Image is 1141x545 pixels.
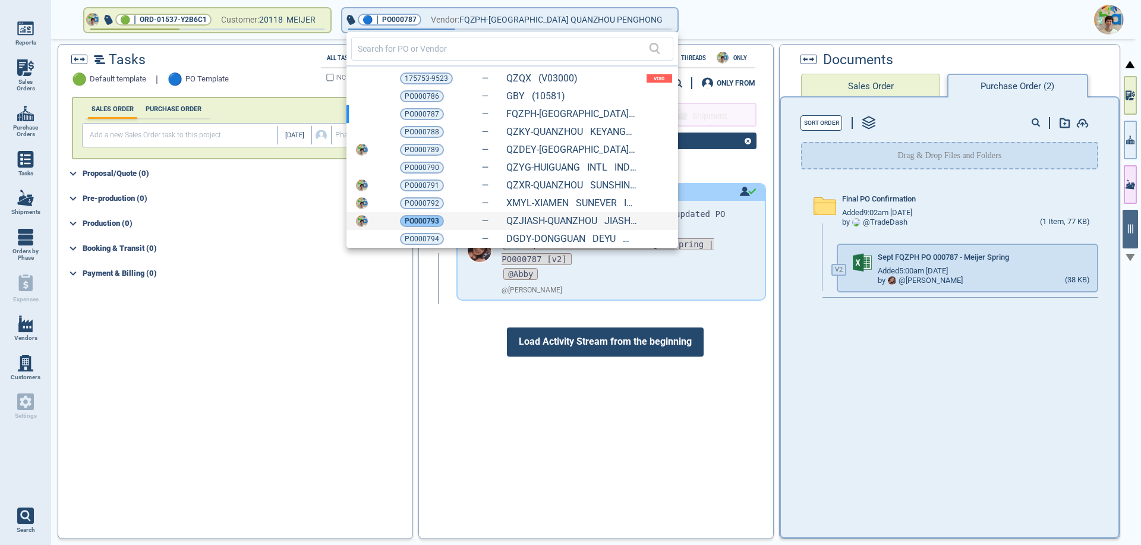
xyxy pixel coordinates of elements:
[405,233,439,245] span: PO000794
[506,91,565,102] a: GBY (10581)
[405,162,439,174] span: PO000790
[506,109,637,119] a: FQZPH-[GEOGRAPHIC_DATA] QUANZHOU PENGHONG (10904)
[405,73,448,84] span: 175753-9523
[405,197,439,209] span: PO000792
[506,127,637,137] a: QZKY-QUANZHOU KEYANG ELEC&TECH (11034)
[356,179,368,191] img: Avatar
[506,234,637,244] a: DGDY-DONGGUAN DEYU METAL PRODUCTS CO., LTD. (V02680)
[405,90,439,102] span: PO000786
[405,126,439,138] span: PO000788
[356,197,368,209] img: Avatar
[405,144,439,156] span: PO000789
[405,108,439,120] span: PO000787
[405,179,439,191] span: PO000791
[358,40,649,57] input: Search for PO or Vendor
[356,144,368,156] img: Avatar
[405,215,439,227] span: PO000793
[506,216,637,226] a: QZJIASH-QUANZHOU JIASHENG METAL & PLASTIC PRODUCTS CO. LTD. (11580)
[506,180,637,191] a: QZXR-QUANZHOU SUNSHINE INDUSTRIAL CO., LTD. (11286)
[506,144,637,155] a: QZDEY-[GEOGRAPHIC_DATA] [GEOGRAPHIC_DATA] DEYAO CR (11139)
[356,215,368,227] img: Avatar
[506,73,578,84] a: QZQX (V03000)
[506,162,637,173] a: QZYG-HUIGUANG INTL INDUSTRIAL (11209)
[506,198,637,209] a: XMYL-XIAMEN SUNEVER IMP AND EXP CO LTD (11437)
